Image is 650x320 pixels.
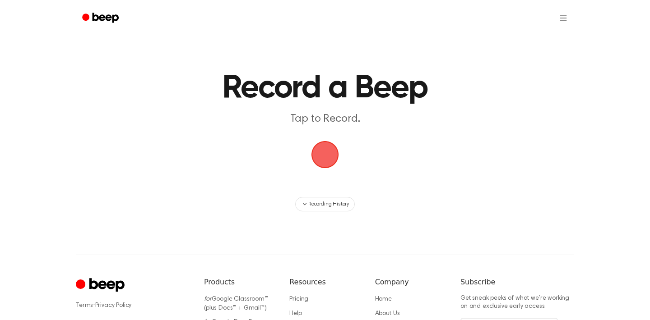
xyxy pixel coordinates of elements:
button: Recording History [295,197,355,211]
a: Beep [76,9,127,27]
h6: Company [375,277,446,288]
a: Privacy Policy [95,302,132,309]
a: forGoogle Classroom™ (plus Docs™ + Gmail™) [204,296,268,311]
i: for [204,296,212,302]
a: Pricing [289,296,308,302]
button: Open menu [552,7,574,29]
h6: Products [204,277,275,288]
h1: Record a Beep [97,72,552,105]
h6: Resources [289,277,360,288]
a: Terms [76,302,93,309]
a: Help [289,311,302,317]
div: · [76,301,190,310]
a: Cruip [76,277,127,294]
span: Recording History [308,200,349,208]
p: Tap to Record. [152,112,498,127]
a: About Us [375,311,400,317]
p: Get sneak peeks of what we’re working on and exclusive early access. [460,295,574,311]
a: Home [375,296,392,302]
h6: Subscribe [460,277,574,288]
img: Beep Logo [311,141,339,168]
